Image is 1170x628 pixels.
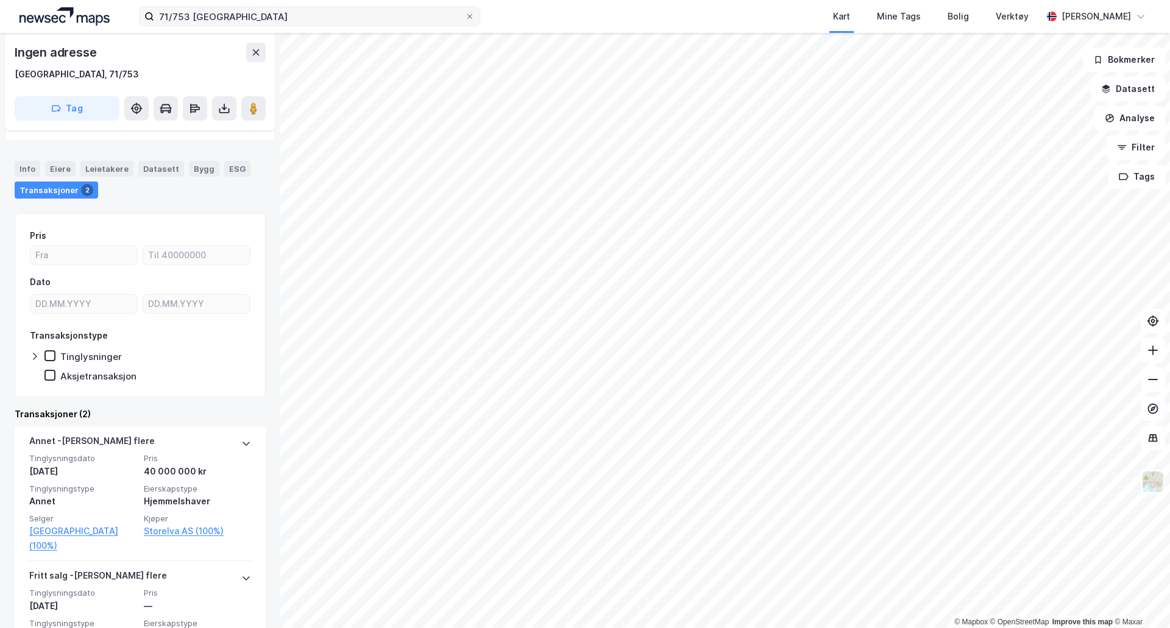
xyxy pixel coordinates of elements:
div: Annet [29,494,136,509]
div: [DATE] [29,599,136,613]
div: Dato [30,275,51,289]
button: Tag [15,96,119,121]
div: Hjemmelshaver [144,494,251,509]
div: 2 [81,184,93,196]
div: Mine Tags [877,9,921,24]
div: — [144,599,251,613]
span: Selger [29,513,136,524]
div: Annet - [PERSON_NAME] flere [29,434,155,453]
input: DD.MM.YYYY [30,295,137,313]
a: [GEOGRAPHIC_DATA] (100%) [29,524,136,553]
div: Transaksjoner [15,182,98,199]
iframe: Chat Widget [1109,570,1170,628]
span: Eierskapstype [144,484,251,494]
div: Kart [833,9,850,24]
div: Info [15,161,40,177]
a: Storelva AS (100%) [144,524,251,538]
div: Tinglysninger [60,351,122,362]
span: Tinglysningsdato [29,453,136,464]
div: Datasett [138,161,184,177]
div: Transaksjonstype [30,328,108,343]
div: Ingen adresse [15,43,99,62]
span: Tinglysningstype [29,484,136,494]
div: Bolig [948,9,969,24]
div: Verktøy [996,9,1029,24]
div: Kontrollprogram for chat [1109,570,1170,628]
div: Fritt salg - [PERSON_NAME] flere [29,568,167,588]
button: Datasett [1091,77,1165,101]
div: [PERSON_NAME] [1062,9,1131,24]
input: Søk på adresse, matrikkel, gårdeiere, leietakere eller personer [154,7,465,26]
img: Z [1141,470,1165,493]
span: Pris [144,588,251,598]
div: Transaksjoner (2) [15,407,266,422]
input: DD.MM.YYYY [143,295,250,313]
a: Mapbox [954,618,988,626]
img: logo.a4113a55bc3d86da70a041830d287a7e.svg [19,7,110,26]
div: 40 000 000 kr [144,464,251,479]
div: ESG [224,161,250,177]
button: Filter [1107,135,1165,160]
div: Leietakere [80,161,133,177]
div: [GEOGRAPHIC_DATA], 71/753 [15,67,139,82]
div: [DATE] [29,464,136,479]
div: Pris [30,228,46,243]
div: Eiere [45,161,76,177]
a: Improve this map [1052,618,1113,626]
span: Pris [144,453,251,464]
div: Bygg [189,161,219,177]
span: Kjøper [144,513,251,524]
a: OpenStreetMap [990,618,1049,626]
input: Til 40000000 [143,246,250,264]
button: Bokmerker [1083,48,1165,72]
button: Analyse [1094,106,1165,130]
input: Fra [30,246,137,264]
button: Tags [1108,164,1165,189]
div: Aksjetransaksjon [60,370,136,382]
span: Tinglysningsdato [29,588,136,598]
